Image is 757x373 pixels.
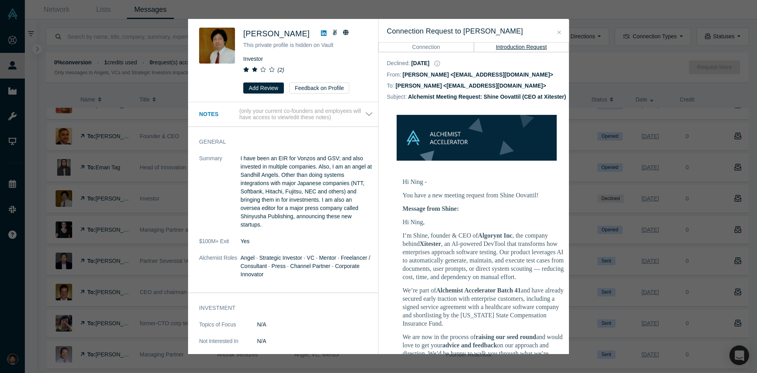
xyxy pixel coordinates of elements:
button: Feedback on Profile [289,82,350,94]
button: Connection [378,42,474,52]
strong: Xitester [420,240,441,247]
button: Introduction Request [474,42,569,52]
h3: Notes [199,110,238,118]
dt: Alchemist Roles [199,254,241,287]
dd: Yes [241,237,373,246]
p: (only your current co-founders and employees will have access to view/edit these notes) [239,108,365,121]
dt: To: [387,82,394,90]
p: We are now in the process of and would love to get your on our approach and direction. We’d be ha... [403,333,568,366]
b: Message from Shine: [403,205,459,212]
p: competitive technology, matching the market needs, strong VCs [257,354,373,370]
dd: [PERSON_NAME] <[EMAIL_ADDRESS][DOMAIN_NAME]> [403,71,553,78]
p: I have been an EIR for Vonzos and GSV; and also invested in multiple companies. Also, I am an ang... [241,154,373,229]
h3: General [199,138,362,146]
strong: advice and feedback [442,342,497,349]
img: Ning Sung's Profile Image [199,28,235,64]
dd: N/A [257,337,373,345]
dd: Angel · Strategic Investor · VC · Mentor · Freelancer / Consultant · Press · Channel Partner · Co... [241,254,373,279]
p: This private profile is hidden on Vault [243,41,367,49]
dd: [DATE] [411,60,429,66]
p: We’re part of and have already secured early traction with enterprise customers, including a sign... [403,286,568,328]
span: [PERSON_NAME] [243,29,310,38]
strong: Alchemist Accelerator Batch 41 [436,287,521,294]
button: Notes (only your current co-founders and employees will have access to view/edit these notes) [199,108,373,121]
button: Add Review [243,82,284,94]
dt: Not Interested In [199,337,257,354]
strong: raising our seed round [475,334,536,340]
dt: Subject: [387,93,407,101]
dt: Declined : [387,59,410,67]
strong: Algorynt Inc [478,232,513,239]
dt: Summary [199,154,241,237]
dt: $100M+ Exit [199,237,241,254]
p: Hi Ning, [403,218,568,226]
dd: [PERSON_NAME] <[EMAIL_ADDRESS][DOMAIN_NAME]> [395,82,546,89]
p: I’m Shine, founder & CEO of , the company behind , an AI-powered DevTool that transforms how ente... [403,231,568,281]
p: You have a new meeting request from Shine Oovattil! [403,191,568,199]
dd: N/A [257,321,373,329]
dd: Alchemist Meeting Request: Shine Oovattil (CEO at Xitester) [408,94,566,100]
button: Close [555,28,563,37]
dt: From: [387,71,401,79]
span: Investor [243,56,263,62]
i: ( 2 ) [278,67,284,73]
h3: Investment [199,304,362,312]
h3: Connection Request to [PERSON_NAME] [387,26,561,37]
img: banner-small-topicless.png [397,115,557,161]
p: Hi Ning - [403,178,568,186]
dt: Topics of Focus [199,321,257,337]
